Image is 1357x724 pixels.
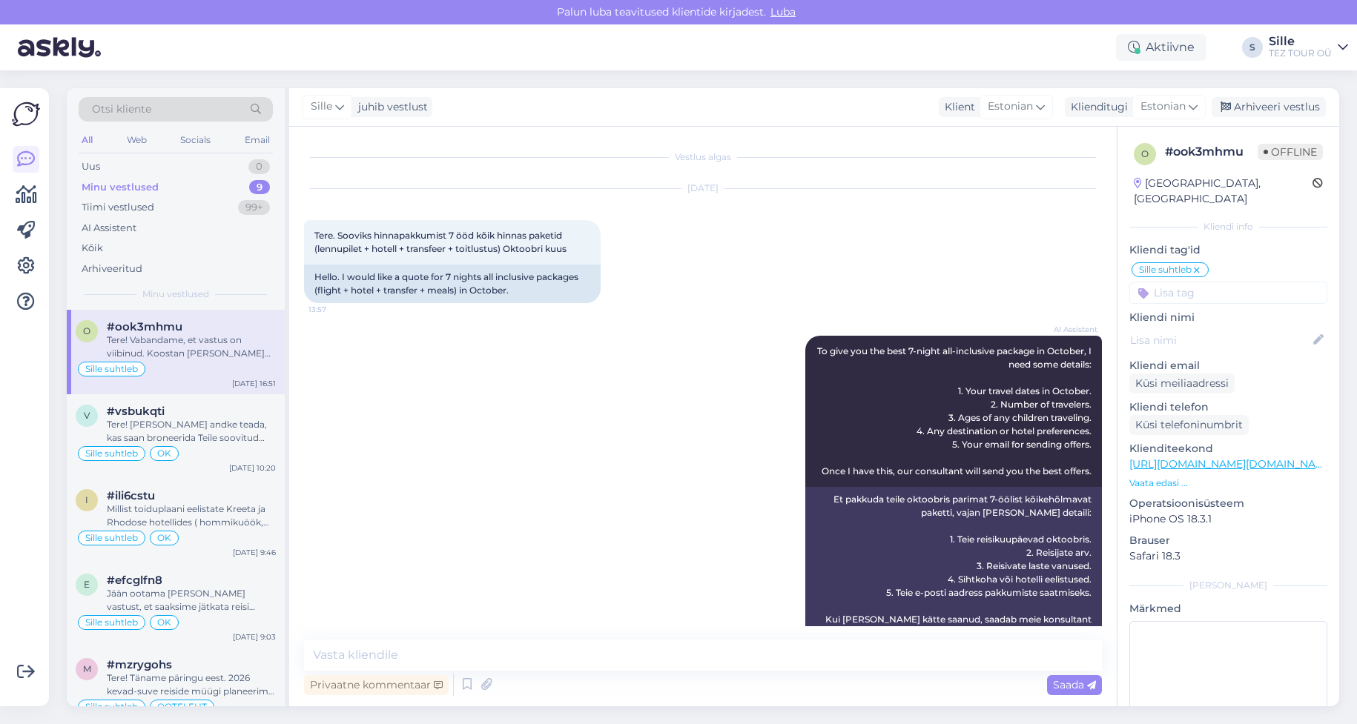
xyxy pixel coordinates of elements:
[92,102,151,117] span: Otsi kliente
[1165,143,1258,161] div: # ook3mhmu
[107,671,276,698] div: Tere! Täname päringu eest. 2026 kevad-suve reiside müügi planeerime avada oktoobris 2025. Teie pä...
[177,130,214,150] div: Socials
[304,265,601,303] div: Hello. I would like a quote for 7 nights all inclusive packages (flight + hotel + transfer + meal...
[82,180,159,195] div: Minu vestlused
[1242,37,1263,58] div: S
[1129,548,1327,564] p: Safari 18.3
[766,5,800,19] span: Luba
[1129,373,1235,393] div: Küsi meiliaadressi
[157,449,171,458] span: OK
[85,449,138,458] span: Sille suhtleb
[304,182,1102,195] div: [DATE]
[249,180,270,195] div: 9
[1129,358,1327,373] p: Kliendi email
[107,502,276,529] div: Millist toiduplaani eelistate Kreeta ja Rhodose hotellides ( hommikuöök, hommiku-ja õhtusöök või ...
[1129,601,1327,617] p: Märkmed
[1129,282,1327,304] input: Lisa tag
[304,150,1102,164] div: Vestlus algas
[1129,533,1327,548] p: Brauser
[1042,324,1097,335] span: AI Assistent
[157,534,171,542] span: OK
[79,130,96,150] div: All
[988,99,1033,115] span: Estonian
[233,631,276,642] div: [DATE] 9:03
[805,487,1102,645] div: Et pakkuda teile oktoobris parimat 7-öölist kõikehõlmavat paketti, vajan [PERSON_NAME] detaili: 1...
[1129,415,1249,435] div: Küsi telefoninumbrit
[1065,99,1128,115] div: Klienditugi
[107,418,276,445] div: Tere! [PERSON_NAME] andke teada, kas saan broneerida Teile soovitud lennupiletid
[1129,242,1327,258] p: Kliendi tag'id
[107,333,276,360] div: Tere! Vabandame, et vastus on viibinud. Koostan [PERSON_NAME] Teile pakkumise esimesel võimalusel.
[82,159,100,174] div: Uus
[1129,496,1327,511] p: Operatsioonisüsteem
[1129,220,1327,233] div: Kliendi info
[233,547,276,558] div: [DATE] 9:46
[1269,36,1348,59] a: SilleTEZ TOUR OÜ
[308,304,364,315] span: 13:57
[311,99,332,115] span: Sille
[82,241,103,256] div: Kõik
[1269,36,1332,47] div: Sille
[1129,310,1327,325] p: Kliendi nimi
[85,534,138,542] span: Sille suhtleb
[83,325,90,336] span: o
[157,703,207,711] span: OOTELEHT
[1129,457,1335,471] a: [URL][DOMAIN_NAME][DOMAIN_NAME]
[107,489,155,502] span: #ili6cstu
[1134,176,1313,207] div: [GEOGRAPHIC_DATA], [GEOGRAPHIC_DATA]
[242,130,273,150] div: Email
[85,703,138,711] span: Sille suhtleb
[1130,332,1310,348] input: Lisa nimi
[1129,511,1327,527] p: iPhone OS 18.3.1
[1141,148,1149,159] span: o
[85,494,88,505] span: i
[84,579,90,590] span: e
[1212,97,1326,117] div: Arhiveeri vestlus
[1129,579,1327,592] div: [PERSON_NAME]
[107,658,172,671] span: #mzrygohs
[82,221,136,236] div: AI Assistent
[1129,476,1327,490] p: Vaata edasi ...
[142,288,209,301] span: Minu vestlused
[229,462,276,474] div: [DATE] 10:20
[352,99,428,115] div: juhib vestlust
[817,345,1094,476] span: To give you the best 7-night all-inclusive package in October, I need some details: 1. Your trave...
[12,100,40,128] img: Askly Logo
[82,262,142,276] div: Arhiveeritud
[1269,47,1332,59] div: TEZ TOUR OÜ
[107,320,182,333] span: #ook3mhmu
[238,200,270,215] div: 99+
[1116,34,1206,61] div: Aktiivne
[232,378,276,389] div: [DATE] 16:51
[248,159,270,174] div: 0
[107,587,276,614] div: Jään ootama [PERSON_NAME] vastust, et saaksime jätkata reisi planeerimisega.
[85,618,138,627] span: Sille suhtleb
[84,410,90,421] span: v
[107,405,165,418] span: #vsbukqti
[82,200,154,215] div: Tiimi vestlused
[85,365,138,373] span: Sille suhtleb
[1139,265,1192,274] span: Sille suhtleb
[1140,99,1186,115] span: Estonian
[1258,144,1323,160] span: Offline
[1053,678,1096,691] span: Saada
[304,675,449,695] div: Privaatne kommentaar
[1129,441,1327,456] p: Klienditeekond
[314,230,567,254] span: Tere. Sooviks hinnapakkumist 7 ööd kõik hinnas paketid (lennupilet + hotell + transfeer + toitlus...
[124,130,150,150] div: Web
[83,663,91,674] span: m
[157,618,171,627] span: OK
[939,99,975,115] div: Klient
[107,574,162,587] span: #efcglfn8
[1129,399,1327,415] p: Kliendi telefon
